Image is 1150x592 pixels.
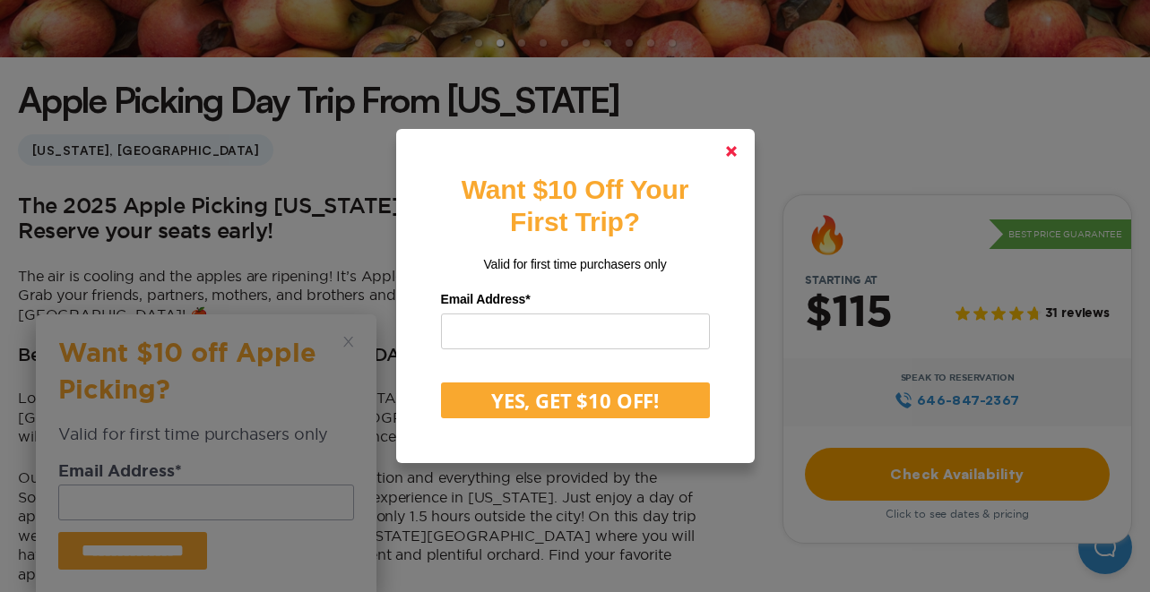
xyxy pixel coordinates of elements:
[710,130,753,173] a: Close
[462,175,688,236] strong: Want $10 Off Your First Trip?
[441,286,710,313] label: Email Address
[441,382,710,418] button: YES, GET $10 OFF!
[483,257,666,271] span: Valid for first time purchasers only
[525,292,530,306] span: Required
